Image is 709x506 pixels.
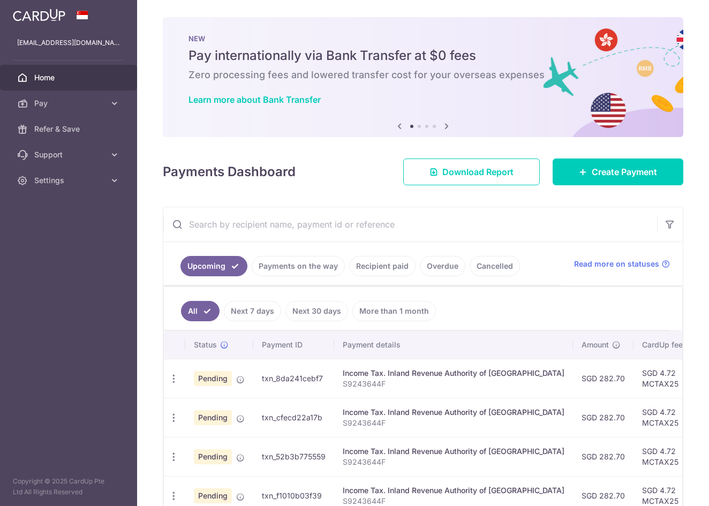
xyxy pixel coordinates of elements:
p: [EMAIL_ADDRESS][DOMAIN_NAME] [17,37,120,48]
span: Pending [194,449,232,464]
td: SGD 282.70 [573,359,633,398]
span: Pending [194,371,232,386]
span: Amount [582,339,609,350]
td: SGD 4.72 MCTAX25 [633,437,703,476]
span: Support [34,149,105,160]
a: Read more on statuses [574,259,670,269]
span: Pending [194,488,232,503]
h6: Zero processing fees and lowered transfer cost for your overseas expenses [188,69,658,81]
div: Income Tax. Inland Revenue Authority of [GEOGRAPHIC_DATA] [343,407,564,418]
span: Create Payment [592,165,657,178]
td: SGD 4.72 MCTAX25 [633,398,703,437]
span: Status [194,339,217,350]
div: Income Tax. Inland Revenue Authority of [GEOGRAPHIC_DATA] [343,446,564,457]
a: Download Report [403,158,540,185]
p: NEW [188,34,658,43]
td: SGD 4.72 MCTAX25 [633,359,703,398]
a: Upcoming [180,256,247,276]
td: SGD 282.70 [573,398,633,437]
a: Next 7 days [224,301,281,321]
a: Learn more about Bank Transfer [188,94,321,105]
span: Home [34,72,105,83]
h4: Payments Dashboard [163,162,296,182]
a: Recipient paid [349,256,416,276]
a: Cancelled [470,256,520,276]
a: Create Payment [553,158,683,185]
img: CardUp [13,9,65,21]
a: Next 30 days [285,301,348,321]
a: Payments on the way [252,256,345,276]
p: S9243644F [343,379,564,389]
span: Pay [34,98,105,109]
span: Pending [194,410,232,425]
p: S9243644F [343,457,564,467]
div: Income Tax. Inland Revenue Authority of [GEOGRAPHIC_DATA] [343,368,564,379]
th: Payment ID [253,331,334,359]
span: CardUp fee [642,339,683,350]
td: txn_cfecd22a17b [253,398,334,437]
td: txn_8da241cebf7 [253,359,334,398]
span: Refer & Save [34,124,105,134]
a: All [181,301,220,321]
p: S9243644F [343,418,564,428]
span: Download Report [442,165,514,178]
input: Search by recipient name, payment id or reference [163,207,657,241]
span: Settings [34,175,105,186]
th: Payment details [334,331,573,359]
td: SGD 282.70 [573,437,633,476]
div: Income Tax. Inland Revenue Authority of [GEOGRAPHIC_DATA] [343,485,564,496]
h5: Pay internationally via Bank Transfer at $0 fees [188,47,658,64]
td: txn_52b3b775559 [253,437,334,476]
a: Overdue [420,256,465,276]
span: Read more on statuses [574,259,659,269]
a: More than 1 month [352,301,436,321]
img: Bank transfer banner [163,17,683,137]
